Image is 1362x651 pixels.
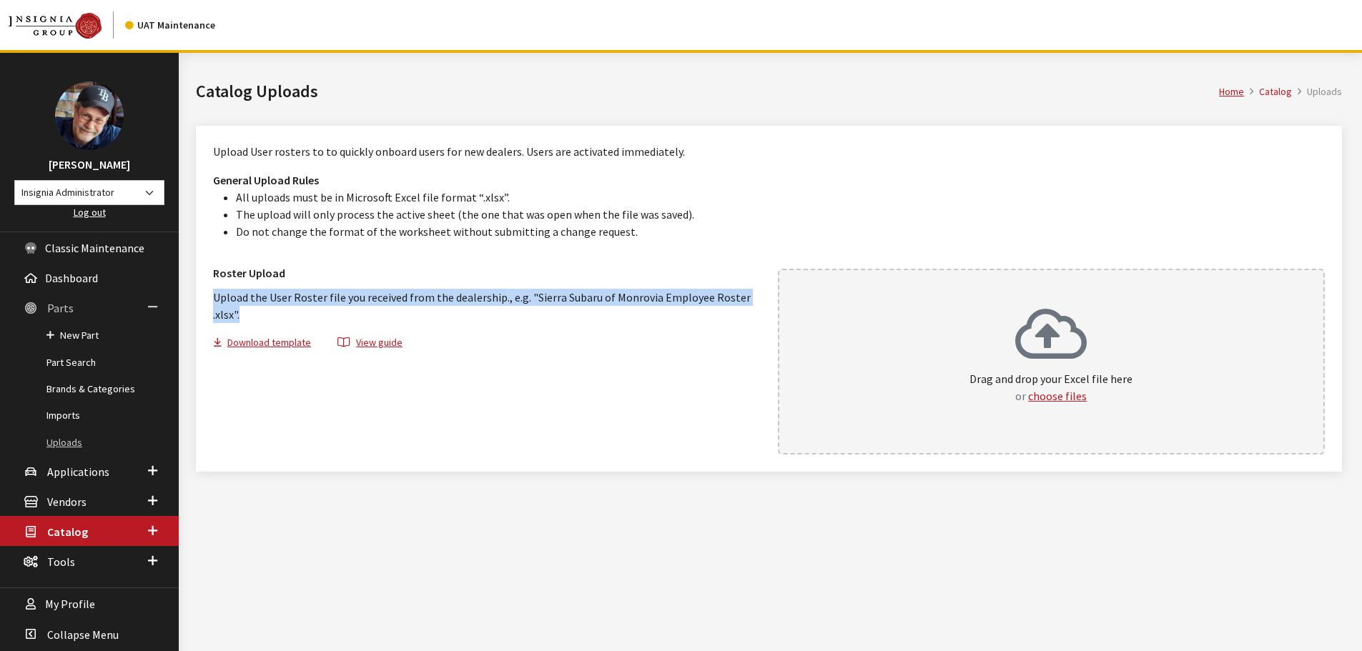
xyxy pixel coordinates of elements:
a: Insignia Group logo [9,11,125,39]
li: Catalog [1244,84,1292,99]
img: Catalog Maintenance [9,13,102,39]
button: View guide [325,334,415,355]
li: Uploads [1292,84,1342,99]
span: My Profile [45,597,95,612]
a: Log out [74,206,106,219]
li: All uploads must be in Microsoft Excel file format “.xlsx”. [236,189,1325,206]
h3: General Upload Rules [213,172,1325,189]
p: Drag and drop your Excel file here [969,370,1132,404]
button: choose files [1028,387,1087,404]
span: Vendors [47,495,87,509]
span: Catalog [47,525,88,539]
img: Ray Goodwin [55,81,124,150]
li: Do not change the format of the worksheet without submitting a change request. [236,223,1325,240]
span: Collapse Menu [47,627,119,642]
button: Download template [213,334,323,355]
span: Classic Maintenance [45,241,144,255]
span: Parts [47,301,74,315]
p: Upload User rosters to to quickly onboard users for new dealers. Users are activated immediately. [213,143,1325,160]
h3: Roster Upload [213,264,761,282]
a: Home [1219,85,1244,98]
li: The upload will only process the active sheet (the one that was open when the file was saved). [236,206,1325,223]
span: Applications [47,464,109,479]
p: Upload the User Roster file you received from the dealership., e.g. "Sierra Subaru of Monrovia Em... [213,289,761,323]
span: or [1015,389,1026,403]
h1: Catalog Uploads [196,79,1219,104]
span: Dashboard [45,271,98,285]
h3: [PERSON_NAME] [14,156,164,173]
span: Tools [47,555,75,569]
div: UAT Maintenance [125,18,215,33]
